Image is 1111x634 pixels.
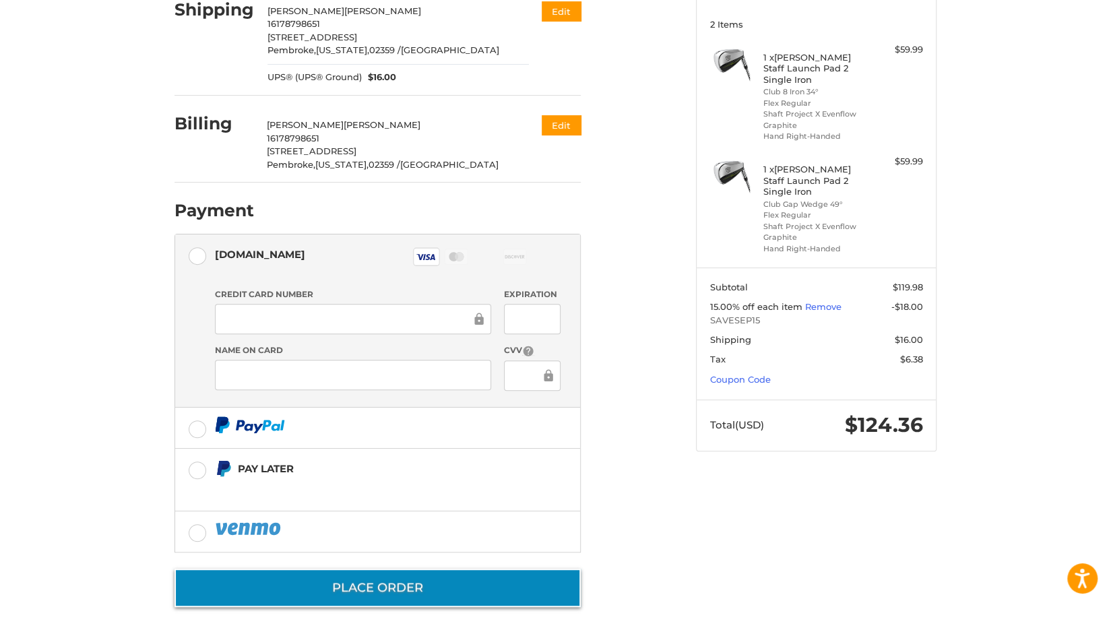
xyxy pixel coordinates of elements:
h4: 1 x [PERSON_NAME] Staff Launch Pad 2 Single Iron [763,164,866,197]
li: Shaft Project X Evenflow Graphite [763,221,866,243]
label: Credit Card Number [215,288,491,300]
label: Name on Card [215,344,491,356]
li: Hand Right-Handed [763,131,866,142]
h3: 2 Items [710,19,923,30]
span: [US_STATE], [316,44,369,55]
span: SAVESEP15 [710,314,923,327]
span: [STREET_ADDRESS] [267,32,357,42]
span: [PERSON_NAME] [344,119,420,130]
h4: 1 x [PERSON_NAME] Staff Launch Pad 2 Single Iron [763,52,866,85]
span: $16.00 [362,71,397,84]
span: [PERSON_NAME] [267,5,344,16]
span: [PERSON_NAME] [267,119,344,130]
iframe: PayPal Message 1 [215,483,497,495]
img: PayPal icon [215,416,285,433]
span: Shipping [710,334,751,345]
span: $16.00 [895,334,923,345]
span: Pembroke, [267,44,316,55]
span: [STREET_ADDRESS] [267,146,356,156]
span: $119.98 [893,282,923,292]
button: Edit [542,1,581,21]
li: Flex Regular [763,98,866,109]
div: $59.99 [870,43,923,57]
li: Club Gap Wedge 49° [763,199,866,210]
span: 16178798651 [267,133,319,144]
li: Shaft Project X Evenflow Graphite [763,108,866,131]
div: Pay Later [238,457,496,480]
span: [PERSON_NAME] [344,5,421,16]
div: [DOMAIN_NAME] [215,243,305,265]
span: 02359 / [369,44,401,55]
span: 16178798651 [267,18,320,29]
span: 02359 / [369,159,400,170]
span: [US_STATE], [315,159,369,170]
span: -$18.00 [891,301,923,312]
span: [GEOGRAPHIC_DATA] [401,44,499,55]
label: CVV [504,344,560,357]
label: Expiration [504,288,560,300]
img: PayPal icon [215,520,284,537]
h2: Billing [174,113,253,134]
iframe: Google Customer Reviews [1000,598,1111,634]
a: Coupon Code [710,374,771,385]
li: Flex Regular [763,210,866,221]
span: $124.36 [845,412,923,437]
li: Hand Right-Handed [763,243,866,255]
span: Pembroke, [267,159,315,170]
button: Place Order [174,569,581,607]
li: Club 8 Iron 34° [763,86,866,98]
h2: Payment [174,200,254,221]
button: Edit [542,115,581,135]
span: Tax [710,354,726,364]
img: Pay Later icon [215,460,232,477]
a: Remove [805,301,842,312]
span: $6.38 [900,354,923,364]
span: [GEOGRAPHIC_DATA] [400,159,499,170]
span: 15.00% off each item [710,301,805,312]
span: UPS® (UPS® Ground) [267,71,362,84]
span: Total (USD) [710,418,764,431]
span: Subtotal [710,282,748,292]
div: $59.99 [870,155,923,168]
